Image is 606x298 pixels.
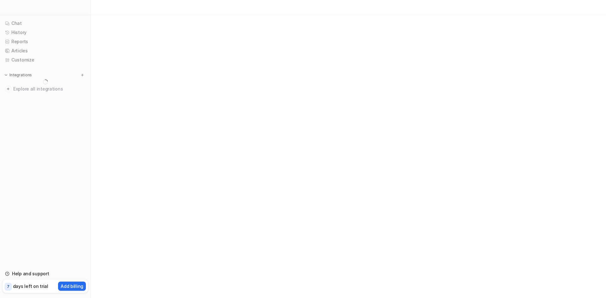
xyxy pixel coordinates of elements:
[61,283,83,289] p: Add billing
[3,56,88,64] a: Customize
[58,282,86,291] button: Add billing
[5,86,11,92] img: explore all integrations
[3,28,88,37] a: History
[3,72,34,78] button: Integrations
[3,269,88,278] a: Help and support
[3,46,88,55] a: Articles
[3,37,88,46] a: Reports
[13,283,48,289] p: days left on trial
[13,84,86,94] span: Explore all integrations
[3,19,88,28] a: Chat
[7,284,9,289] p: 7
[9,73,32,78] p: Integrations
[80,73,85,77] img: menu_add.svg
[3,85,88,93] a: Explore all integrations
[4,73,8,77] img: expand menu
